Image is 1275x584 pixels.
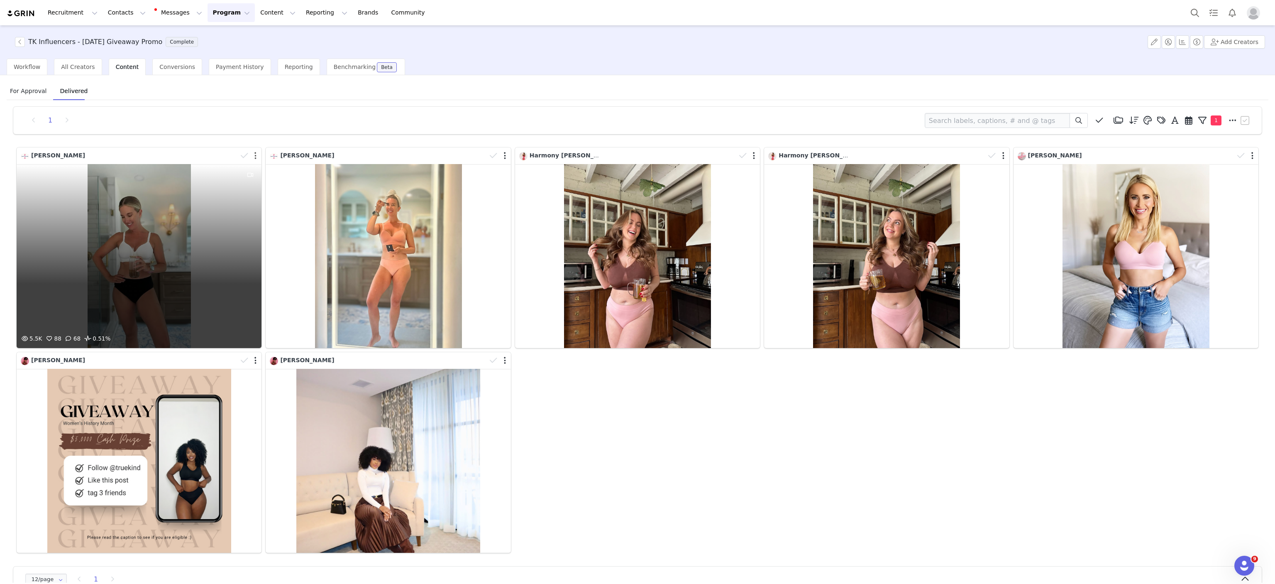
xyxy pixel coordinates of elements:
span: Delivered [56,84,91,98]
span: 9 [1251,556,1258,562]
button: 1 [1196,114,1226,127]
button: Content [255,3,300,22]
span: 1 [1211,115,1221,125]
iframe: Intercom live chat [1234,556,1254,576]
button: Contacts [103,3,151,22]
div: Beta [381,65,393,70]
span: Harmony [PERSON_NAME] [779,152,864,159]
button: Notifications [1223,3,1241,22]
span: Complete [166,37,198,47]
span: Harmony [PERSON_NAME] [530,152,615,159]
img: 1998a8ab-69b9-4bcb-bd54-19af042d422d.jpg [21,152,29,160]
span: 68 [64,335,81,342]
span: [PERSON_NAME] [280,357,334,363]
a: Tasks [1204,3,1223,22]
span: Conversions [159,64,195,70]
span: Reporting [285,64,313,70]
button: Profile [1242,6,1268,20]
span: [object Object] [15,37,201,47]
input: Search labels, captions, # and @ tags [925,113,1070,128]
span: 0.51% [83,334,110,344]
img: placeholder-profile.jpg [1247,6,1260,20]
span: Benchmarking [334,64,376,70]
button: Messages [151,3,207,22]
button: Recruitment [43,3,103,22]
span: All Creators [61,64,95,70]
span: For Approval [7,84,50,98]
img: eedbd2a0-338b-46bb-9bf0-88c1e193d360.jpg [768,152,777,160]
img: e18aafe6-f5fb-41d9-af0d-fd97149d7926.jpg [1018,152,1026,160]
a: Brands [353,3,386,22]
li: 1 [44,115,56,126]
img: eedbd2a0-338b-46bb-9bf0-88c1e193d360.jpg [519,152,528,160]
span: 88 [44,335,61,342]
span: Workflow [14,64,40,70]
span: Content [116,64,139,70]
button: Program [208,3,255,22]
span: 5.5K [20,335,42,342]
span: [PERSON_NAME] [280,152,334,159]
button: Search [1186,3,1204,22]
img: b2da28b9-4102-4dc2-9007-681fb7b4e813.jpg [21,357,29,365]
button: Add Creators [1204,35,1265,49]
span: [PERSON_NAME] [31,357,85,363]
span: Payment History [216,64,264,70]
img: 1998a8ab-69b9-4bcb-bd54-19af042d422d.jpg [270,152,278,160]
img: grin logo [7,10,36,17]
span: [PERSON_NAME] [31,152,85,159]
button: Reporting [301,3,352,22]
img: b2da28b9-4102-4dc2-9007-681fb7b4e813.jpg [270,357,278,365]
h3: TK Influencers - [DATE] Giveaway Promo [28,37,162,47]
a: Community [386,3,434,22]
span: [PERSON_NAME] [1028,152,1082,159]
